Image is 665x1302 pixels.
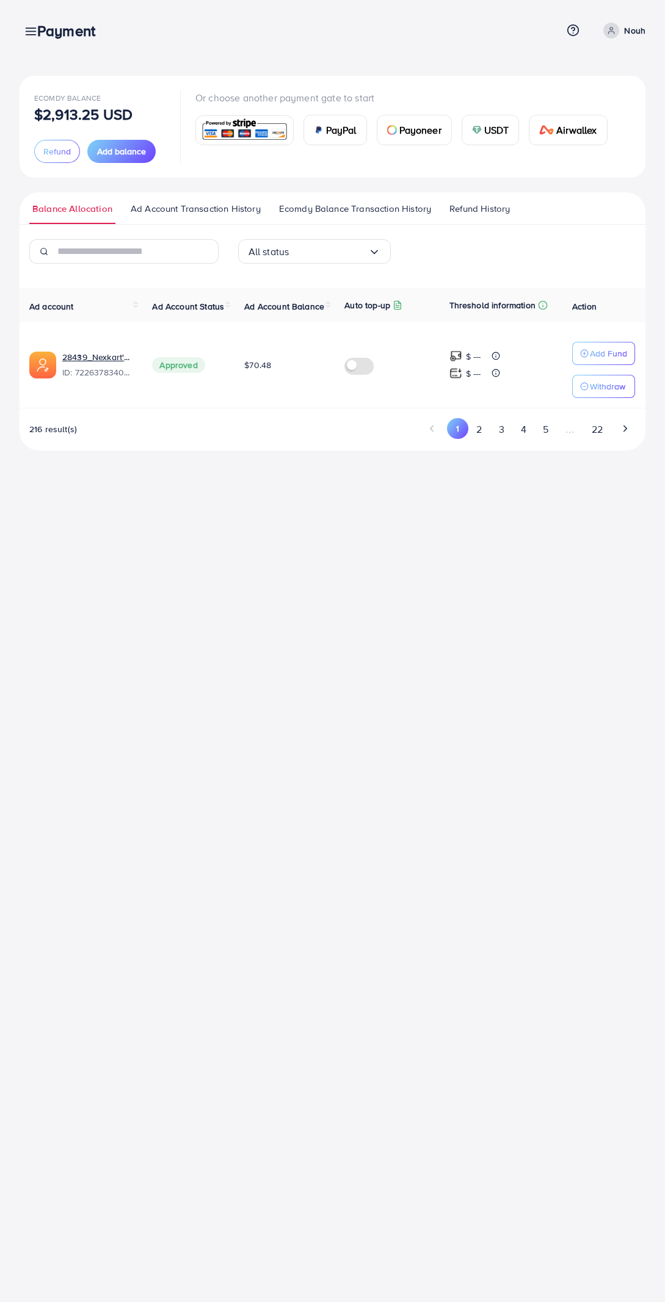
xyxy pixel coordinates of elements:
p: $2,913.25 USD [34,107,133,121]
a: 28439_Nexkart's Account_1682522322692 [62,351,133,363]
ul: Pagination [422,418,636,441]
img: top-up amount [449,367,462,380]
span: Airwallex [556,123,597,137]
h3: Payment [37,22,105,40]
span: Approved [152,357,205,373]
span: All status [249,242,289,261]
span: Ad Account Balance [244,300,324,313]
button: Refund [34,140,80,163]
button: Go to page 2 [468,418,490,441]
a: card [195,115,294,145]
span: 216 result(s) [29,423,77,435]
img: card [539,125,554,135]
button: Go to page 22 [583,418,611,441]
button: Go to page 1 [447,418,468,439]
p: Threshold information [449,298,536,313]
span: Ad Account Status [152,300,224,313]
button: Go to page 4 [512,418,534,441]
a: cardPayoneer [377,115,452,145]
iframe: Chat [613,1247,656,1293]
p: Auto top-up [344,298,390,313]
span: ID: 7226378340922425345 [62,366,133,378]
p: Add Fund [590,346,627,361]
span: $70.48 [244,359,271,371]
span: USDT [484,123,509,137]
span: Ad account [29,300,74,313]
span: Ecomdy Balance [34,93,101,103]
img: top-up amount [449,350,462,363]
span: Payoneer [399,123,442,137]
div: Search for option [238,239,391,264]
button: Go to page 5 [534,418,556,441]
span: Refund [43,145,71,157]
img: card [314,125,324,135]
img: card [472,125,482,135]
button: Go to next page [614,418,636,439]
span: Refund History [449,202,510,215]
button: Add balance [87,140,156,163]
span: Add balance [97,145,146,157]
a: cardAirwallex [529,115,607,145]
img: card [387,125,397,135]
button: Withdraw [572,375,635,398]
span: PayPal [326,123,357,137]
img: ic-ads-acc.e4c84228.svg [29,352,56,378]
p: Withdraw [590,379,625,394]
a: cardUSDT [462,115,520,145]
span: Ecomdy Balance Transaction History [279,202,431,215]
span: Ad Account Transaction History [131,202,261,215]
p: $ --- [466,349,481,364]
a: cardPayPal [303,115,367,145]
div: <span class='underline'>28439_Nexkart's Account_1682522322692</span></br>7226378340922425345 [62,351,133,379]
button: Go to page 3 [490,418,512,441]
p: $ --- [466,366,481,381]
span: Action [572,300,597,313]
span: Balance Allocation [32,202,112,215]
input: Search for option [289,242,368,261]
button: Add Fund [572,342,635,365]
p: Or choose another payment gate to start [195,90,617,105]
img: card [200,117,289,143]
